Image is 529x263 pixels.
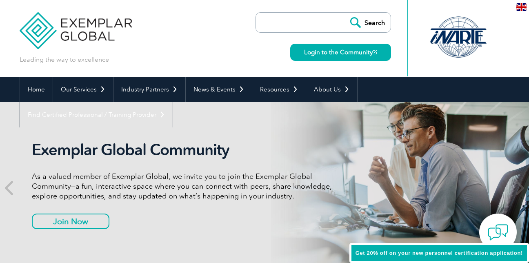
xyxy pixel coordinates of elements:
a: Find Certified Professional / Training Provider [20,102,173,127]
img: contact-chat.png [488,222,508,243]
input: Search [346,13,391,32]
span: Get 20% off on your new personnel certification application! [356,250,523,256]
p: Leading the way to excellence [20,55,109,64]
p: As a valued member of Exemplar Global, we invite you to join the Exemplar Global Community—a fun,... [32,172,338,201]
a: News & Events [186,77,252,102]
a: Industry Partners [113,77,185,102]
h2: Exemplar Global Community [32,140,338,159]
a: Our Services [53,77,113,102]
img: open_square.png [373,50,377,54]
a: Login to the Community [290,44,391,61]
a: Join Now [32,214,109,229]
img: en [516,3,527,11]
a: Resources [252,77,306,102]
a: About Us [306,77,357,102]
a: Home [20,77,53,102]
